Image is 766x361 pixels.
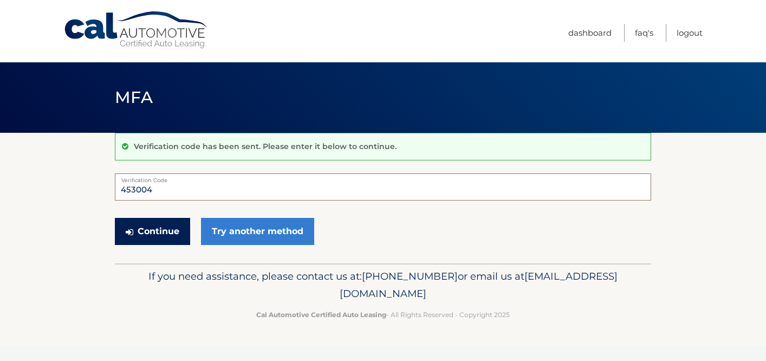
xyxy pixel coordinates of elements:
p: If you need assistance, please contact us at: or email us at [122,268,644,302]
p: - All Rights Reserved - Copyright 2025 [122,309,644,320]
a: Try another method [201,218,314,245]
strong: Cal Automotive Certified Auto Leasing [256,311,386,319]
span: [PHONE_NUMBER] [362,270,458,282]
input: Verification Code [115,173,651,201]
span: [EMAIL_ADDRESS][DOMAIN_NAME] [340,270,618,300]
label: Verification Code [115,173,651,182]
button: Continue [115,218,190,245]
span: MFA [115,87,153,107]
a: Logout [677,24,703,42]
a: Dashboard [568,24,612,42]
a: Cal Automotive [63,11,210,49]
a: FAQ's [635,24,653,42]
p: Verification code has been sent. Please enter it below to continue. [134,141,397,151]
